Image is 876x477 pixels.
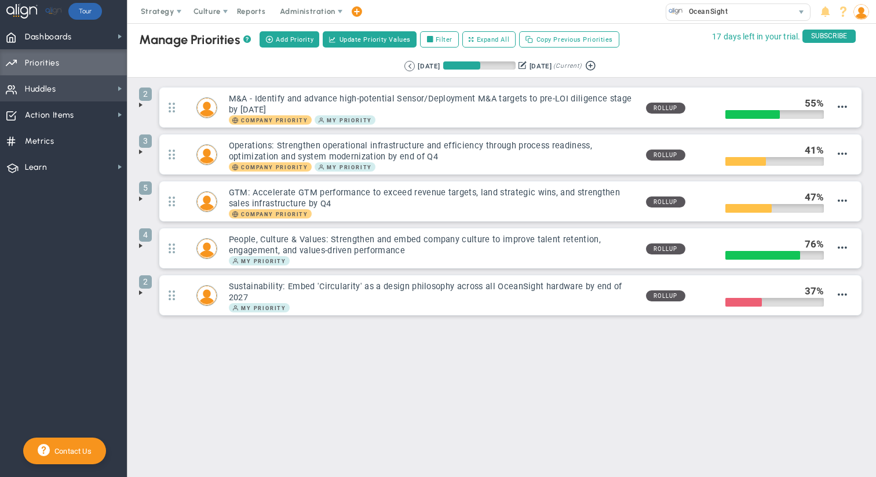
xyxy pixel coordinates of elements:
label: Filter [420,31,459,48]
span: Priorities [25,51,60,75]
span: My Priority [327,118,372,123]
img: Craig Churchill [197,98,217,118]
span: Add Priority [276,35,313,45]
h3: M&A - Identify and advance high-potential Sensor/Deployment M&A targets to pre-LOI diligence stag... [229,93,637,115]
span: My Priority [315,115,375,125]
span: Company Priority [241,212,308,217]
span: Company Priority [229,115,312,125]
span: 76 [805,238,816,250]
h3: Sustainability: Embed 'Circularity' as a design philosophy across all OceanSight hardware by end ... [229,281,637,303]
span: Culture [194,7,221,16]
span: Rollup [646,243,685,254]
div: Matt Burdyny [196,191,217,212]
span: 17 days left in your trial. [712,30,800,44]
span: My Priority [327,165,372,170]
span: Dashboards [25,25,72,49]
span: Action Items [25,103,74,128]
span: Company Priority [229,209,312,219]
div: % [805,97,824,110]
span: Company Priority [241,118,308,123]
span: Metrics [25,129,54,154]
span: Contact Us [50,447,92,456]
div: Craig Churchill [196,238,217,259]
img: Craig Churchill [197,145,217,165]
span: 37 [805,285,816,297]
span: OceanSight [683,4,728,19]
span: Learn [25,155,47,180]
span: Rollup [646,150,685,161]
img: 32760.Company.photo [669,4,683,19]
span: Huddles [25,77,56,101]
div: % [805,191,824,203]
button: Go to previous period [404,61,415,71]
img: 204746.Person.photo [853,4,869,20]
span: Rollup [646,290,685,301]
button: Add Priority [260,31,319,48]
button: Expand All [462,31,516,48]
img: Matt Burdyny [197,192,217,212]
span: Update Priority Values [340,35,411,45]
span: Administration [280,7,335,16]
span: SUBSCRIBE [802,30,856,43]
span: Copy Previous Priorities [536,35,613,45]
span: 5 [139,181,152,195]
h3: People, Culture & Values: Strengthen and embed company culture to improve talent retention, engag... [229,234,637,256]
span: Company Priority [241,165,308,170]
span: My Priority [229,256,290,265]
h3: Operations: Strengthen operational infrastructure and efficiency through process readiness, optim... [229,140,637,162]
div: % [805,285,824,297]
span: My Priority [241,258,286,264]
div: % [805,238,824,250]
span: 3 [139,134,152,148]
div: Craig Churchill [196,144,217,165]
span: select [793,4,810,20]
span: Company Priority [229,162,312,172]
div: Manage Priorities [139,32,251,48]
img: Craig Churchill [197,239,217,258]
span: Strategy [141,7,174,16]
span: Rollup [646,103,685,114]
span: Expand All [477,35,510,45]
div: Craig Churchill [196,285,217,306]
img: Craig Churchill [197,286,217,305]
span: 4 [139,228,152,242]
button: Copy Previous Priorities [519,31,619,48]
span: Rollup [646,196,685,207]
span: My Priority [241,305,286,311]
div: Period Progress: 51% Day 46 of 89 with 43 remaining. [443,61,516,70]
span: My Priority [229,303,290,312]
span: 55 [805,97,816,109]
div: Craig Churchill [196,97,217,118]
div: % [805,144,824,156]
span: 2 [139,88,152,101]
div: [DATE] [418,61,440,71]
span: 2 [139,275,152,289]
button: Update Priority Values [323,31,417,48]
span: 47 [805,191,816,203]
h3: GTM: Accelerate GTM performance to exceed revenue targets, land strategic wins, and strengthen sa... [229,187,637,209]
span: My Priority [315,162,375,172]
span: 41 [805,144,816,156]
span: (Current) [553,61,581,71]
div: [DATE] [530,61,552,71]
